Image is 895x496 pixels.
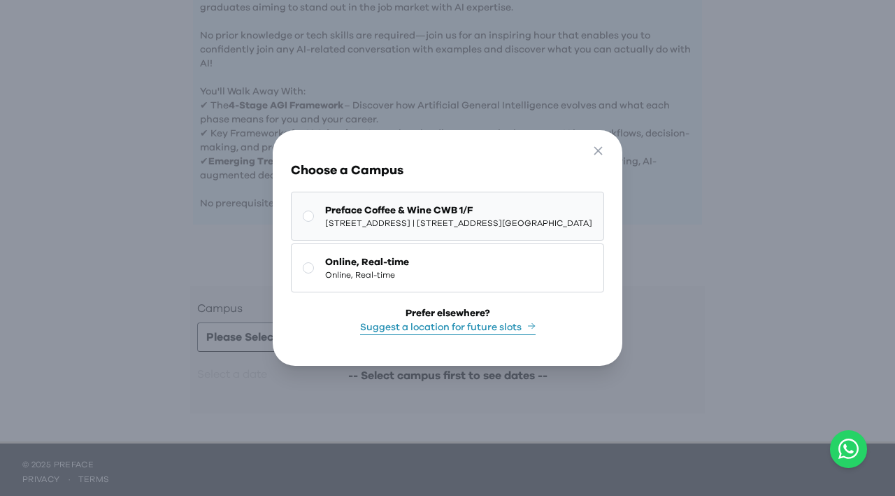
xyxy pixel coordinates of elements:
[406,306,490,320] div: Prefer elsewhere?
[325,204,592,218] span: Preface Coffee & Wine CWB 1/F
[325,218,592,229] span: [STREET_ADDRESS] | [STREET_ADDRESS][GEOGRAPHIC_DATA]
[291,161,604,180] h3: Choose a Campus
[325,255,409,269] span: Online, Real-time
[291,243,604,292] button: Online, Real-timeOnline, Real-time
[291,192,604,241] button: Preface Coffee & Wine CWB 1/F[STREET_ADDRESS] | [STREET_ADDRESS][GEOGRAPHIC_DATA]
[325,269,409,281] span: Online, Real-time
[360,320,536,335] button: Suggest a location for future slots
